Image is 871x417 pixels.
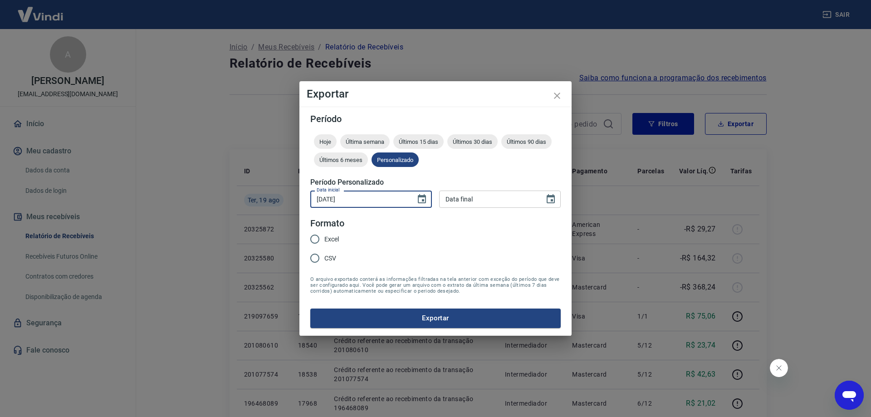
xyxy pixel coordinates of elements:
span: Últimos 90 dias [501,138,552,145]
iframe: Botão para abrir a janela de mensagens [835,381,864,410]
span: O arquivo exportado conterá as informações filtradas na tela anterior com exceção do período que ... [310,276,561,294]
span: CSV [324,254,336,263]
input: DD/MM/YYYY [439,191,538,207]
div: Últimos 90 dias [501,134,552,149]
button: close [546,85,568,107]
div: Última semana [340,134,390,149]
div: Hoje [314,134,337,149]
legend: Formato [310,217,344,230]
span: Personalizado [372,157,419,163]
input: DD/MM/YYYY [310,191,409,207]
span: Últimos 30 dias [447,138,498,145]
h4: Exportar [307,88,564,99]
span: Última semana [340,138,390,145]
span: Últimos 6 meses [314,157,368,163]
button: Choose date [542,190,560,208]
div: Últimos 6 meses [314,152,368,167]
button: Exportar [310,309,561,328]
span: Últimos 15 dias [393,138,444,145]
label: Data inicial [317,186,340,193]
h5: Período [310,114,561,123]
span: Excel [324,235,339,244]
iframe: Fechar mensagem [770,359,788,377]
div: Últimos 30 dias [447,134,498,149]
h5: Período Personalizado [310,178,561,187]
span: Hoje [314,138,337,145]
button: Choose date, selected date is 8 de ago de 2025 [413,190,431,208]
span: Olá! Precisa de ajuda? [5,6,76,14]
div: Personalizado [372,152,419,167]
div: Últimos 15 dias [393,134,444,149]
